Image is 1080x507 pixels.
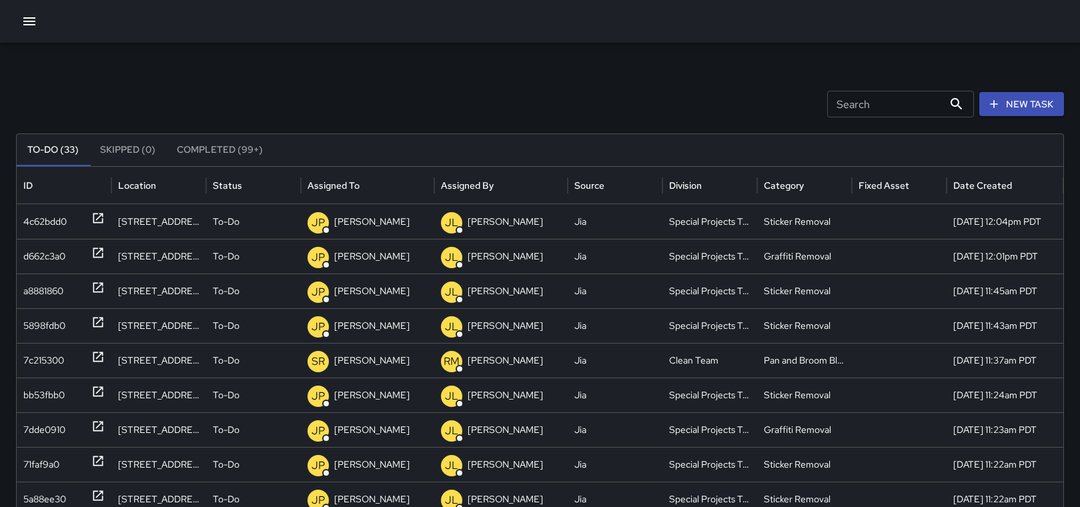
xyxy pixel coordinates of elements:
div: Special Projects Team [662,447,757,482]
div: Jia [568,343,662,378]
div: 10/6/2025, 12:04pm PDT [947,204,1063,239]
p: [PERSON_NAME] [334,413,410,447]
p: JP [312,319,325,335]
div: 7dde0910 [23,413,65,447]
div: Assigned To [308,179,360,191]
div: Graffiti Removal [757,412,852,447]
div: 10/6/2025, 11:24am PDT [947,378,1063,412]
p: SR [312,354,325,370]
p: To-Do [213,344,239,378]
p: To-Do [213,274,239,308]
div: Division [669,179,702,191]
p: JP [312,249,325,266]
div: Clean Team [662,343,757,378]
p: JL [445,215,458,231]
p: [PERSON_NAME] [334,378,410,412]
p: RM [444,354,460,370]
div: 4c62bdd0 [23,205,67,239]
div: Category [764,179,804,191]
div: 444 Market Street [111,378,206,412]
p: [PERSON_NAME] [334,205,410,239]
div: 5898fdb0 [23,309,65,343]
p: JL [445,423,458,439]
div: 71faf9a0 [23,448,59,482]
p: To-Do [213,205,239,239]
p: JL [445,388,458,404]
p: [PERSON_NAME] [334,448,410,482]
div: Special Projects Team [662,378,757,412]
p: [PERSON_NAME] [334,344,410,378]
button: New Task [979,92,1064,117]
div: Jia [568,239,662,274]
div: Special Projects Team [662,274,757,308]
div: 10/6/2025, 11:23am PDT [947,412,1063,447]
div: Special Projects Team [662,412,757,447]
div: 10/6/2025, 11:22am PDT [947,447,1063,482]
div: a8881860 [23,274,63,308]
p: [PERSON_NAME] [468,274,543,308]
div: Jia [568,204,662,239]
div: Pan and Broom Block Faces [757,343,852,378]
p: JL [445,319,458,335]
p: JL [445,249,458,266]
p: To-Do [213,239,239,274]
p: [PERSON_NAME] [468,239,543,274]
div: bb53fbb0 [23,378,65,412]
button: Completed (99+) [166,134,274,166]
div: Jia [568,447,662,482]
p: JP [312,423,325,439]
div: Special Projects Team [662,239,757,274]
div: Sticker Removal [757,447,852,482]
p: [PERSON_NAME] [468,344,543,378]
p: [PERSON_NAME] [468,309,543,343]
div: Jia [568,378,662,412]
p: To-Do [213,413,239,447]
div: 7c215300 [23,344,64,378]
p: JP [312,388,325,404]
div: Graffiti Removal [757,239,852,274]
p: JL [445,284,458,300]
div: Date Created [953,179,1012,191]
div: Jia [568,274,662,308]
div: Fixed Asset [859,179,909,191]
div: Sticker Removal [757,308,852,343]
p: [PERSON_NAME] [468,413,543,447]
button: Skipped (0) [89,134,166,166]
p: JP [312,215,325,231]
div: Assigned By [441,179,494,191]
p: [PERSON_NAME] [334,239,410,274]
p: [PERSON_NAME] [468,205,543,239]
button: To-Do (33) [17,134,89,166]
div: Special Projects Team [662,204,757,239]
div: d662c3a0 [23,239,65,274]
div: 22 Battery Street [111,447,206,482]
div: 22 Battery Street [111,412,206,447]
p: [PERSON_NAME] [334,309,410,343]
p: [PERSON_NAME] [468,448,543,482]
p: To-Do [213,309,239,343]
div: 10/6/2025, 12:01pm PDT [947,239,1063,274]
p: [PERSON_NAME] [334,274,410,308]
p: To-Do [213,448,239,482]
div: Jia [568,412,662,447]
div: Status [213,179,242,191]
div: Special Projects Team [662,308,757,343]
div: Location [118,179,156,191]
div: 8 California Street [111,308,206,343]
div: Jia [568,308,662,343]
p: JP [312,458,325,474]
div: Source [574,179,604,191]
div: 560 Market Street [111,343,206,378]
div: 10/6/2025, 11:45am PDT [947,274,1063,308]
div: 10/6/2025, 11:37am PDT [947,343,1063,378]
p: JP [312,284,325,300]
div: Sticker Removal [757,378,852,412]
div: ID [23,179,33,191]
div: 10/6/2025, 11:43am PDT [947,308,1063,343]
p: JL [445,458,458,474]
div: 124 Market Street [111,274,206,308]
p: To-Do [213,378,239,412]
div: 333 Market Street [111,239,206,274]
div: Sticker Removal [757,274,852,308]
div: Sticker Removal [757,204,852,239]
